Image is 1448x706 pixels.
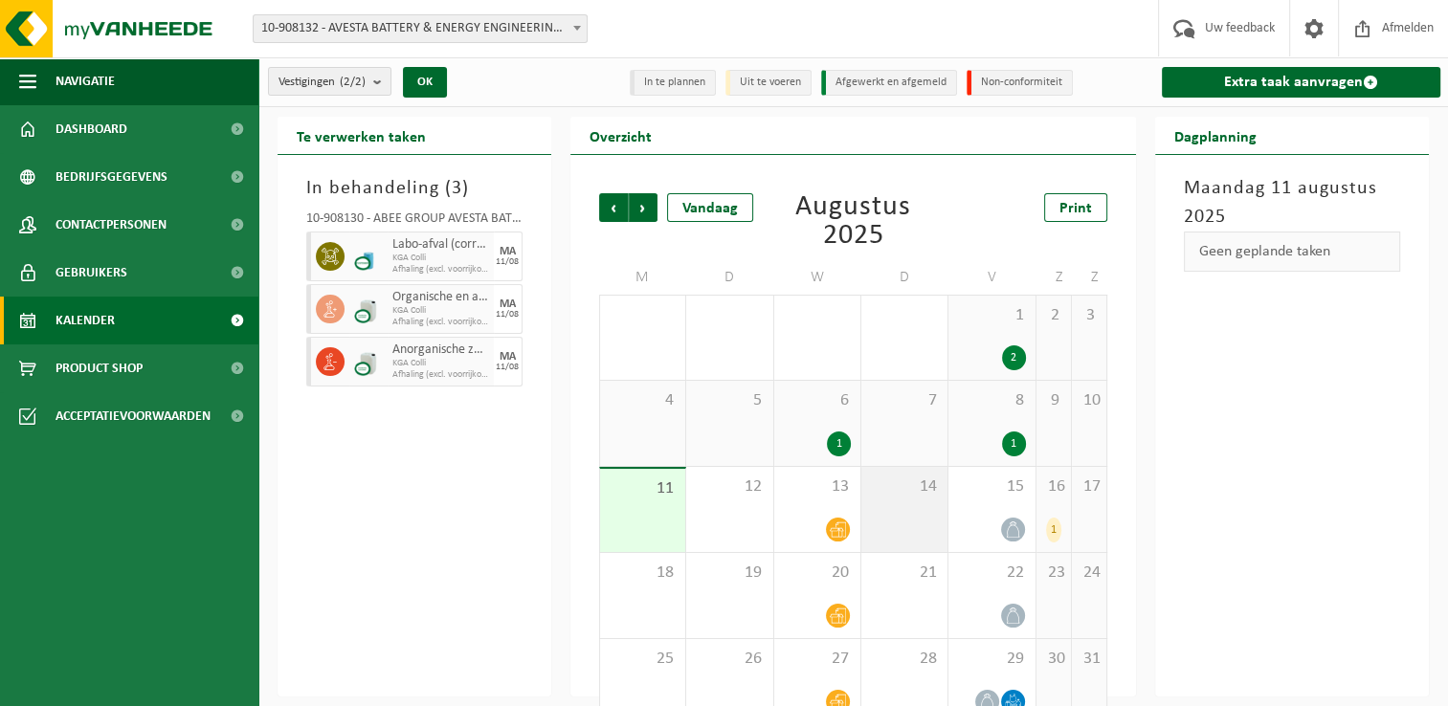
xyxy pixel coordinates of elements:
[770,193,936,251] div: Augustus 2025
[871,305,938,326] span: 31
[821,70,957,96] li: Afgewerkt en afgemeld
[392,369,489,381] span: Afhaling (excl. voorrijkost)
[610,305,676,326] span: 28
[1046,305,1061,326] span: 2
[1081,649,1097,670] span: 31
[56,201,167,249] span: Contactpersonen
[392,317,489,328] span: Afhaling (excl. voorrijkost)
[1155,117,1276,154] h2: Dagplanning
[500,351,516,363] div: MA
[948,260,1036,295] td: V
[306,174,523,203] h3: In behandeling ( )
[610,563,676,584] span: 18
[570,117,671,154] h2: Overzicht
[278,68,366,97] span: Vestigingen
[56,297,115,344] span: Kalender
[871,390,938,411] span: 7
[1184,232,1400,272] div: Geen geplande taken
[56,153,167,201] span: Bedrijfsgegevens
[392,237,489,253] span: Labo-afval (corrosief - ontvlambaar)
[254,15,587,42] span: 10-908132 - AVESTA BATTERY & ENERGY ENGINEERING - DIEGEM
[1002,345,1026,370] div: 2
[871,563,938,584] span: 21
[392,305,489,317] span: KGA Colli
[253,14,588,43] span: 10-908132 - AVESTA BATTERY & ENERGY ENGINEERING - DIEGEM
[784,563,851,584] span: 20
[610,478,676,499] span: 11
[1046,649,1061,670] span: 30
[1046,476,1061,497] span: 16
[1184,174,1400,232] h3: Maandag 11 augustus 2025
[340,76,366,88] count: (2/2)
[696,649,763,670] span: 26
[56,249,127,297] span: Gebruikers
[1162,67,1440,98] a: Extra taak aanvragen
[1046,563,1061,584] span: 23
[696,563,763,584] span: 19
[56,105,127,153] span: Dashboard
[696,390,763,411] span: 5
[784,649,851,670] span: 27
[967,70,1073,96] li: Non-conformiteit
[696,476,763,497] span: 12
[630,70,716,96] li: In te plannen
[958,390,1025,411] span: 8
[1081,305,1097,326] span: 3
[871,649,938,670] span: 28
[1002,431,1026,456] div: 1
[56,344,143,392] span: Product Shop
[1036,260,1072,295] td: Z
[599,260,686,295] td: M
[354,347,383,376] img: LP-LD-CU
[784,476,851,497] span: 13
[784,305,851,326] span: 30
[56,57,115,105] span: Navigatie
[496,257,519,267] div: 11/08
[1081,390,1097,411] span: 10
[268,67,391,96] button: Vestigingen(2/2)
[1072,260,1107,295] td: Z
[496,363,519,372] div: 11/08
[1081,563,1097,584] span: 24
[686,260,773,295] td: D
[861,260,948,295] td: D
[1059,201,1092,216] span: Print
[610,390,676,411] span: 4
[1046,390,1061,411] span: 9
[599,193,628,222] span: Vorige
[958,476,1025,497] span: 15
[610,649,676,670] span: 25
[496,310,519,320] div: 11/08
[784,390,851,411] span: 6
[958,305,1025,326] span: 1
[1046,518,1061,542] div: 1
[354,242,383,271] img: LP-OT-00060-CU
[354,295,383,323] img: LP-LD-CU
[452,179,462,198] span: 3
[500,298,516,310] div: MA
[500,246,516,257] div: MA
[1044,193,1107,222] a: Print
[392,290,489,305] span: Organische en anorganische basen vloeibaar in kleinverpakking
[1081,476,1097,497] span: 17
[392,358,489,369] span: KGA Colli
[392,342,489,358] span: Anorganische zuren vloeibaar in kleinverpakking
[392,264,489,276] span: Afhaling (excl. voorrijkost)
[871,476,938,497] span: 14
[629,193,657,222] span: Volgende
[392,253,489,264] span: KGA Colli
[278,117,445,154] h2: Te verwerken taken
[958,563,1025,584] span: 22
[696,305,763,326] span: 29
[725,70,812,96] li: Uit te voeren
[56,392,211,440] span: Acceptatievoorwaarden
[403,67,447,98] button: OK
[827,431,851,456] div: 1
[306,212,523,232] div: 10-908130 - ABEE GROUP AVESTA BATTERY & ENERGY ENGINEERING - NINOVE
[958,649,1025,670] span: 29
[667,193,753,222] div: Vandaag
[774,260,861,295] td: W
